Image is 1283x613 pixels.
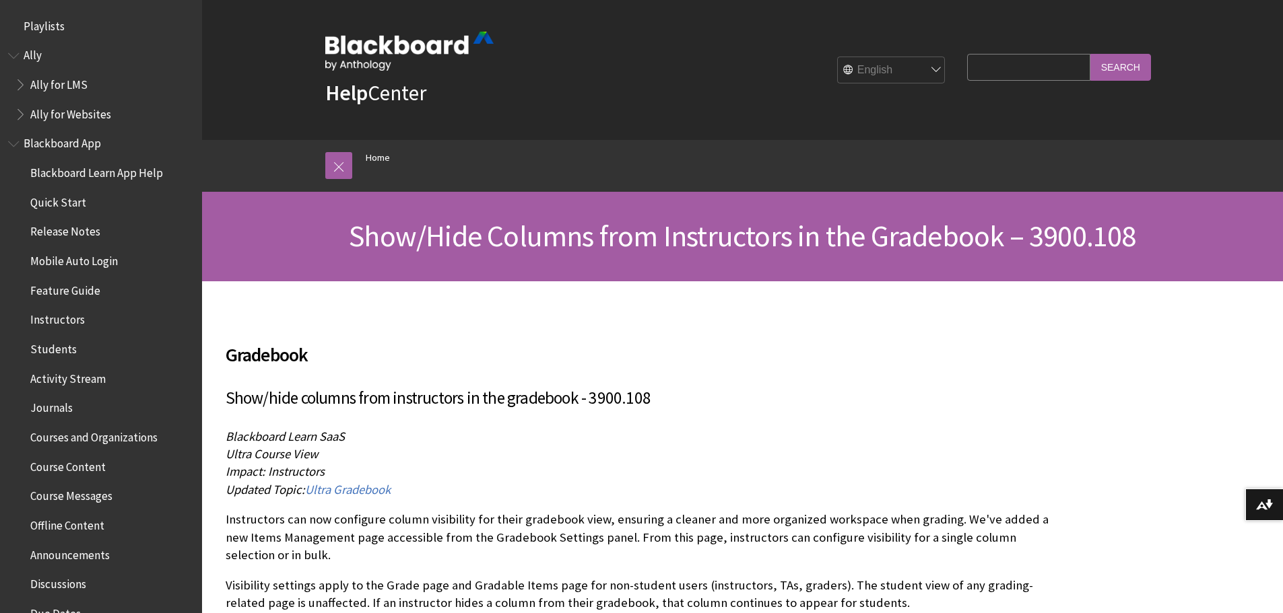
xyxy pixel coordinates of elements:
span: Ally [24,44,42,63]
span: Activity Stream [30,367,106,386]
span: Ally for Websites [30,103,111,121]
nav: Book outline for Anthology Ally Help [8,44,194,126]
nav: Book outline for Playlists [8,15,194,38]
span: Ally for LMS [30,73,88,92]
strong: Help [325,79,368,106]
span: Quick Start [30,191,86,209]
input: Search [1090,54,1151,80]
span: Announcements [30,544,110,562]
span: Ultra Course View [226,446,318,462]
p: Visibility settings apply to the Grade page and Gradable Items page for non-student users (instru... [226,577,1061,612]
span: Updated Topic: [226,482,305,497]
a: HelpCenter [325,79,426,106]
h3: Show/hide columns from instructors in the gradebook - 3900.108 [226,386,1061,411]
h2: Gradebook [226,324,1061,369]
span: Playlists [24,15,65,33]
span: Offline Content [30,514,104,532]
span: Course Messages [30,485,112,503]
span: Impact: Instructors [226,464,325,479]
img: Blackboard by Anthology [325,32,494,71]
a: Home [366,149,390,166]
select: Site Language Selector [838,57,946,84]
span: Instructors [30,309,85,327]
p: Instructors can now configure column visibility for their gradebook view, ensuring a cleaner and ... [226,511,1061,564]
span: Journals [30,397,73,415]
span: Students [30,338,77,356]
span: Blackboard Learn App Help [30,161,163,180]
span: Release Notes [30,221,100,239]
span: Feature Guide [30,279,100,297]
span: Mobile Auto Login [30,250,118,268]
span: Show/Hide Columns from Instructors in the Gradebook – 3900.108 [349,217,1136,254]
span: Course Content [30,456,106,474]
a: Ultra Gradebook [305,482,391,498]
span: Discussions [30,573,86,591]
span: Blackboard App [24,133,101,151]
span: Courses and Organizations [30,426,158,444]
span: Blackboard Learn SaaS [226,429,345,444]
